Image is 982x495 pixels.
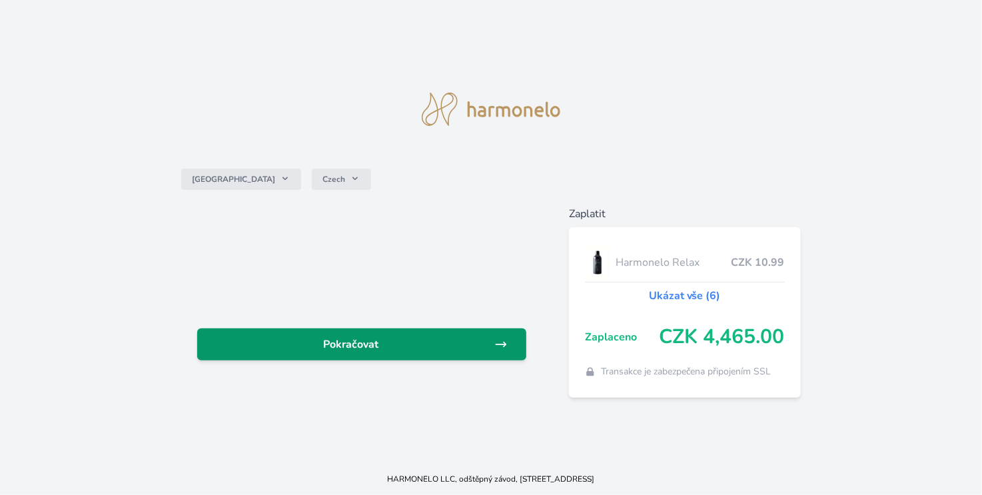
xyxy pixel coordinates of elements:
[569,206,801,222] h6: Zaplatit
[585,329,660,345] span: Zaplaceno
[197,328,526,360] a: Pokračovat
[322,174,345,185] span: Czech
[192,174,275,185] span: [GEOGRAPHIC_DATA]
[181,169,301,190] button: [GEOGRAPHIC_DATA]
[312,169,371,190] button: Czech
[649,288,721,304] a: Ukázat vše (6)
[616,254,732,270] span: Harmonelo Relax
[422,93,560,126] img: logo.svg
[732,254,785,270] span: CZK 10.99
[585,246,610,279] img: CLEAN_RELAX_se_stinem_x-lo.jpg
[660,325,785,349] span: CZK 4,465.00
[601,365,771,378] span: Transakce je zabezpečena připojením SSL
[208,336,494,352] span: Pokračovat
